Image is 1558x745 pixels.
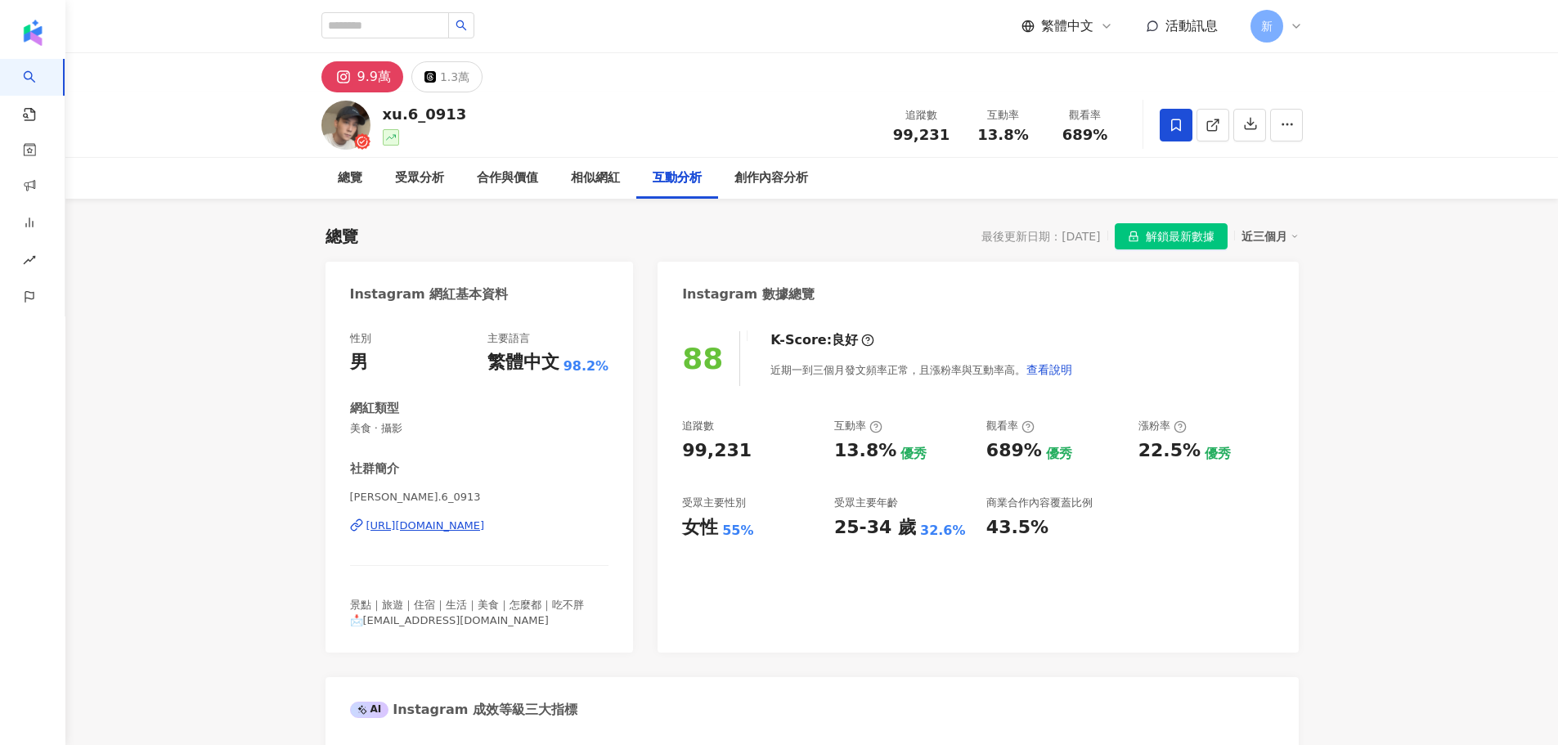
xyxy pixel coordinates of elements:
[321,101,370,150] img: KOL Avatar
[20,20,46,46] img: logo icon
[487,350,559,375] div: 繁體中文
[972,107,1035,123] div: 互動率
[986,438,1042,464] div: 689%
[1261,17,1273,35] span: 新
[23,244,36,280] span: rise
[1046,445,1072,463] div: 優秀
[682,342,723,375] div: 88
[682,438,752,464] div: 99,231
[477,168,538,188] div: 合作與價值
[366,518,485,533] div: [URL][DOMAIN_NAME]
[1146,224,1215,250] span: 解鎖最新數據
[981,230,1100,243] div: 最後更新日期：[DATE]
[383,104,467,124] div: xu.6_0913
[1062,127,1108,143] span: 689%
[563,357,609,375] span: 98.2%
[326,225,358,248] div: 總覽
[834,496,898,510] div: 受眾主要年齡
[350,599,584,626] span: 景點｜旅遊｜住宿｜生活｜美食｜怎麼都｜吃不胖 📩[EMAIL_ADDRESS][DOMAIN_NAME]
[986,496,1093,510] div: 商業合作內容覆蓋比例
[893,126,950,143] span: 99,231
[350,331,371,346] div: 性別
[834,438,896,464] div: 13.8%
[350,490,609,505] span: [PERSON_NAME].6_0913
[920,522,966,540] div: 32.6%
[487,331,530,346] div: 主要語言
[350,460,399,478] div: 社群簡介
[891,107,953,123] div: 追蹤數
[1241,226,1299,247] div: 近三個月
[900,445,927,463] div: 優秀
[350,518,609,533] a: [URL][DOMAIN_NAME]
[350,701,577,719] div: Instagram 成效等級三大指標
[722,522,753,540] div: 55%
[395,168,444,188] div: 受眾分析
[350,421,609,436] span: 美食 · 攝影
[986,515,1048,541] div: 43.5%
[834,419,882,433] div: 互動率
[977,127,1028,143] span: 13.8%
[411,61,483,92] button: 1.3萬
[1128,231,1139,242] span: lock
[350,702,389,718] div: AI
[23,59,56,123] a: search
[357,65,391,88] div: 9.9萬
[1138,419,1187,433] div: 漲粉率
[1026,353,1073,386] button: 查看說明
[682,515,718,541] div: 女性
[682,285,815,303] div: Instagram 數據總覽
[456,20,467,31] span: search
[653,168,702,188] div: 互動分析
[571,168,620,188] div: 相似網紅
[734,168,808,188] div: 創作內容分析
[682,496,746,510] div: 受眾主要性別
[1165,18,1218,34] span: 活動訊息
[682,419,714,433] div: 追蹤數
[440,65,469,88] div: 1.3萬
[1138,438,1201,464] div: 22.5%
[321,61,403,92] button: 9.9萬
[1026,363,1072,376] span: 查看說明
[986,419,1035,433] div: 觀看率
[1041,17,1093,35] span: 繁體中文
[350,350,368,375] div: 男
[350,285,509,303] div: Instagram 網紅基本資料
[770,331,874,349] div: K-Score :
[1115,223,1228,249] button: 解鎖最新數據
[350,400,399,417] div: 網紅類型
[834,515,916,541] div: 25-34 歲
[338,168,362,188] div: 總覽
[832,331,858,349] div: 良好
[1205,445,1231,463] div: 優秀
[770,353,1073,386] div: 近期一到三個月發文頻率正常，且漲粉率與互動率高。
[1054,107,1116,123] div: 觀看率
